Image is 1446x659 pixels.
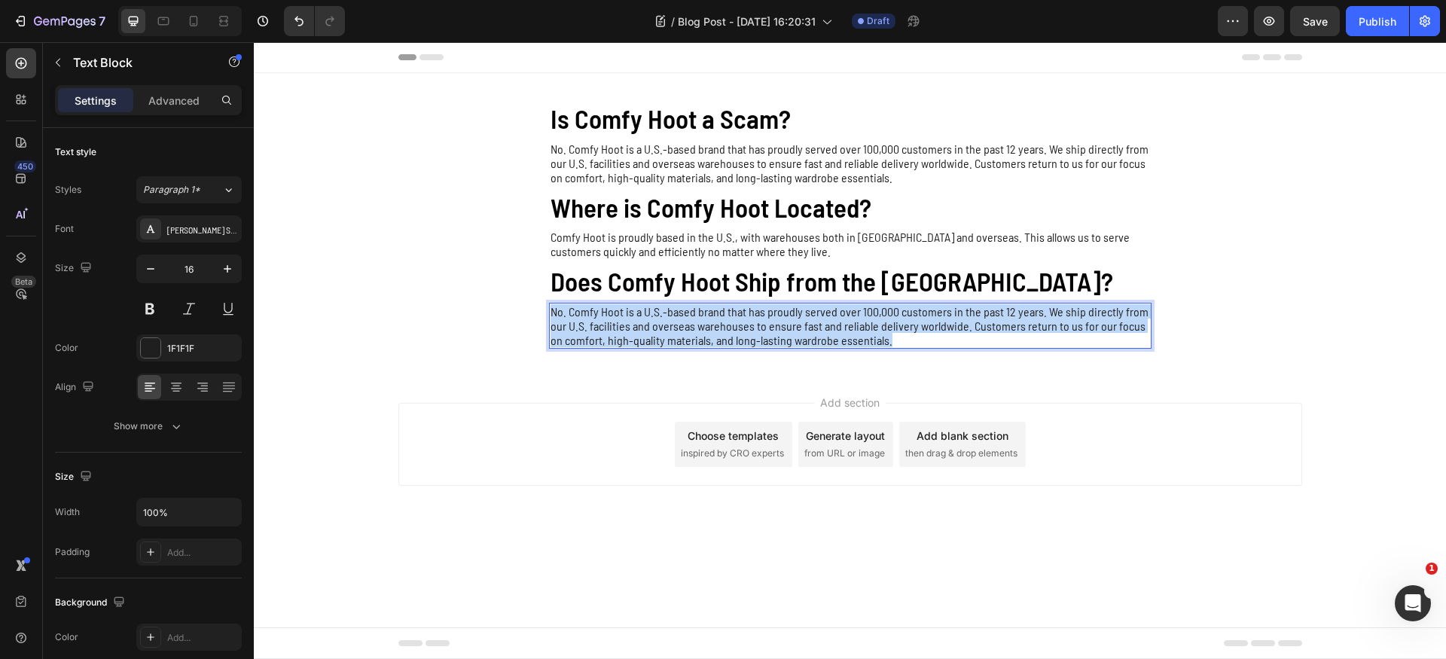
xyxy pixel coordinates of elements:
div: Add blank section [663,386,755,401]
p: Where is Comfy Hoot Located? [297,145,896,185]
p: Advanced [148,93,200,108]
div: Add... [167,631,238,645]
div: Choose templates [434,386,525,401]
span: Blog Post - [DATE] 16:20:31 [678,14,816,29]
div: Generate layout [552,386,631,401]
span: from URL or image [551,404,631,418]
div: Styles [55,183,81,197]
p: Is Comfy Hoot a Scam? [297,56,896,96]
span: / [671,14,675,29]
div: [PERSON_NAME] Semi Condensed [167,223,238,236]
div: Show more [114,419,184,434]
div: Undo/Redo [284,6,345,36]
button: Publish [1346,6,1409,36]
div: Publish [1359,14,1396,29]
div: 450 [14,160,36,172]
div: Font [55,222,74,236]
h2: Rich Text Editor. Editing area: main [295,55,898,98]
button: Save [1290,6,1340,36]
span: Save [1303,15,1328,28]
p: Text Block [73,53,201,72]
div: Color [55,630,78,644]
div: Size [55,258,95,279]
span: Draft [867,14,889,28]
div: Align [55,377,97,398]
button: Show more [55,413,242,440]
p: No. Comfy Hoot is a U.S.-based brand that has proudly served over 100,000 customers in the past 1... [297,99,896,142]
div: Background [55,593,128,613]
div: Width [55,505,80,519]
button: Paragraph 1* [136,176,242,203]
div: Rich Text Editor. Editing area: main [295,186,898,218]
iframe: Intercom live chat [1395,585,1431,621]
div: Beta [11,276,36,288]
input: Auto [137,499,241,526]
div: 1F1F1F [167,342,238,355]
p: 7 [99,12,105,30]
div: Rich Text Editor. Editing area: main [295,98,898,144]
span: then drag & drop elements [651,404,764,418]
div: Text style [55,145,96,159]
p: Settings [75,93,117,108]
div: Add... [167,546,238,560]
p: No. Comfy Hoot is a U.S.-based brand that has proudly served over 100,000 customers in the past 1... [297,262,896,305]
span: inspired by CRO experts [427,404,530,418]
div: Padding [55,545,90,559]
h2: Rich Text Editor. Editing area: main [295,218,898,261]
h2: Rich Text Editor. Editing area: main [295,144,898,187]
div: Color [55,341,78,355]
button: 7 [6,6,112,36]
iframe: Design area [254,42,1446,659]
p: Does Comfy Hoot Ship from the [GEOGRAPHIC_DATA]? [297,219,896,259]
div: Rich Text Editor. Editing area: main [295,261,898,307]
p: Comfy Hoot is proudly based in the U.S., with warehouses both in [GEOGRAPHIC_DATA] and overseas. ... [297,188,896,216]
span: Add section [560,352,632,368]
span: Paragraph 1* [143,183,200,197]
span: 1 [1426,563,1438,575]
div: Size [55,467,95,487]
